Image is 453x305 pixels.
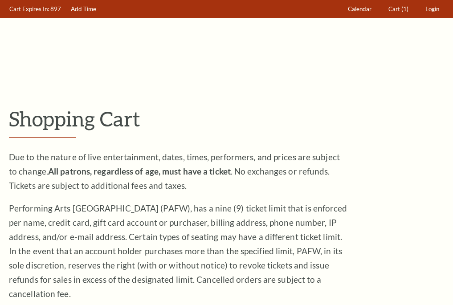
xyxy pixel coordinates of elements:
[9,152,340,191] span: Due to the nature of live entertainment, dates, times, performers, and prices are subject to chan...
[421,0,444,18] a: Login
[344,0,376,18] a: Calendar
[50,5,61,12] span: 897
[425,5,439,12] span: Login
[348,5,371,12] span: Calendar
[9,201,347,301] p: Performing Arts [GEOGRAPHIC_DATA] (PAFW), has a nine (9) ticket limit that is enforced per name, ...
[384,0,413,18] a: Cart (1)
[388,5,400,12] span: Cart
[67,0,101,18] a: Add Time
[9,5,49,12] span: Cart Expires In:
[48,166,231,176] strong: All patrons, regardless of age, must have a ticket
[401,5,408,12] span: (1)
[9,107,444,130] p: Shopping Cart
